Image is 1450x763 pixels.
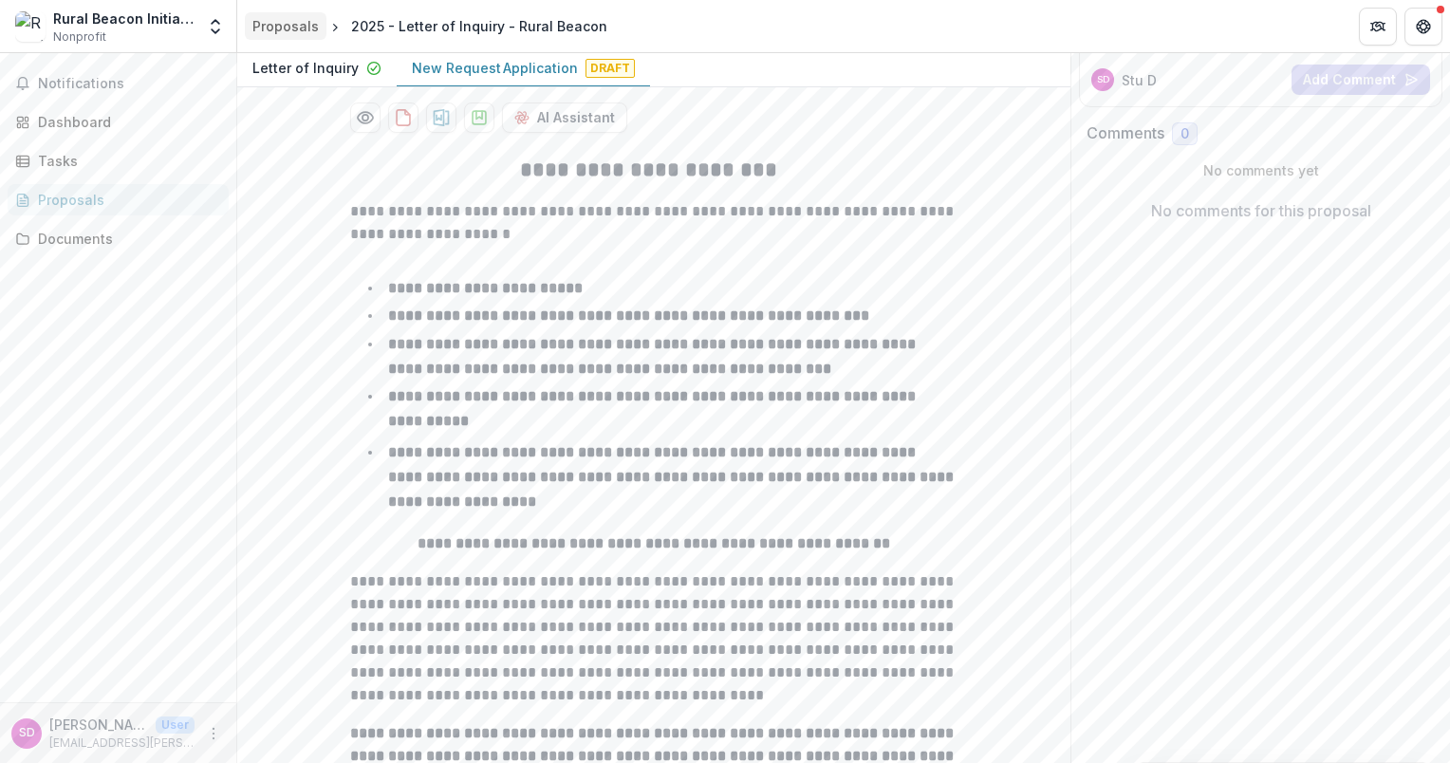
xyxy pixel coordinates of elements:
[426,102,456,133] button: download-proposal
[1292,65,1430,95] button: Add Comment
[53,28,106,46] span: Nonprofit
[1122,70,1157,90] p: Stu D
[38,190,214,210] div: Proposals
[502,102,627,133] button: AI Assistant
[8,145,229,177] a: Tasks
[49,715,148,735] p: [PERSON_NAME]
[1404,8,1442,46] button: Get Help
[202,8,229,46] button: Open entity switcher
[8,223,229,254] a: Documents
[586,59,635,78] span: Draft
[202,722,225,745] button: More
[412,58,578,78] p: New Request Application
[53,9,195,28] div: Rural Beacon Initiative
[1180,126,1189,142] span: 0
[1359,8,1397,46] button: Partners
[1087,124,1164,142] h2: Comments
[8,68,229,99] button: Notifications
[19,727,35,739] div: Stu Dalheim
[245,12,615,40] nav: breadcrumb
[1087,160,1435,180] p: No comments yet
[252,58,359,78] p: Letter of Inquiry
[1097,75,1109,84] div: Stu Dalheim
[38,76,221,92] span: Notifications
[38,112,214,132] div: Dashboard
[8,106,229,138] a: Dashboard
[15,11,46,42] img: Rural Beacon Initiative
[49,735,195,752] p: [EMAIL_ADDRESS][PERSON_NAME][DOMAIN_NAME]
[252,16,319,36] div: Proposals
[388,102,418,133] button: download-proposal
[38,229,214,249] div: Documents
[38,151,214,171] div: Tasks
[245,12,326,40] a: Proposals
[464,102,494,133] button: download-proposal
[350,102,381,133] button: Preview 72bb50c7-127a-4029-b18b-1b2dcf0f09f0-1.pdf
[156,716,195,734] p: User
[1151,199,1371,222] p: No comments for this proposal
[8,184,229,215] a: Proposals
[351,16,607,36] div: 2025 - Letter of Inquiry - Rural Beacon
